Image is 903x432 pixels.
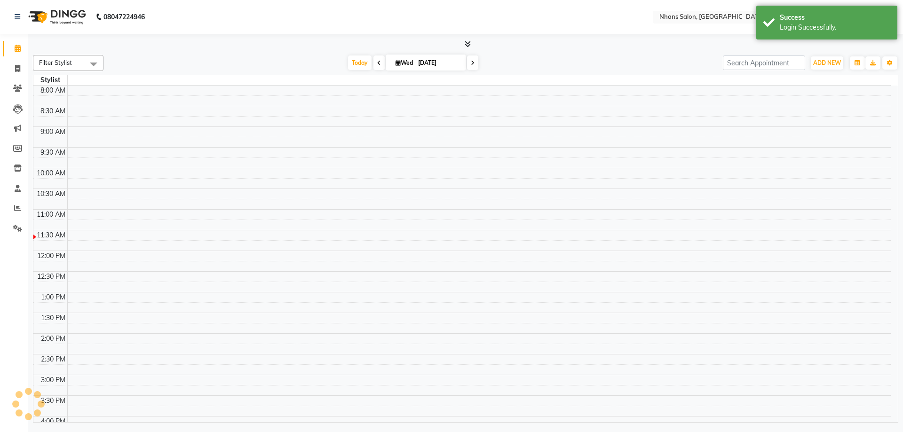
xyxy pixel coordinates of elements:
img: logo [24,4,88,30]
div: Success [780,13,890,23]
div: 2:00 PM [39,334,67,344]
div: 12:00 PM [35,251,67,261]
div: 1:00 PM [39,292,67,302]
button: ADD NEW [811,56,843,70]
span: Wed [393,59,415,66]
div: 1:30 PM [39,313,67,323]
div: 2:30 PM [39,354,67,364]
input: Search Appointment [723,55,805,70]
span: Filter Stylist [39,59,72,66]
input: 2025-09-03 [415,56,462,70]
div: 11:30 AM [35,230,67,240]
div: 3:30 PM [39,396,67,406]
div: 8:00 AM [39,86,67,95]
div: 10:30 AM [35,189,67,199]
div: 10:00 AM [35,168,67,178]
div: Stylist [33,75,67,85]
div: 9:30 AM [39,148,67,157]
div: 3:00 PM [39,375,67,385]
div: 12:30 PM [35,272,67,282]
span: Today [348,55,372,70]
div: 11:00 AM [35,210,67,220]
div: 8:30 AM [39,106,67,116]
b: 08047224946 [103,4,145,30]
div: 4:00 PM [39,416,67,426]
div: 9:00 AM [39,127,67,137]
div: Login Successfully. [780,23,890,32]
span: ADD NEW [813,59,841,66]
